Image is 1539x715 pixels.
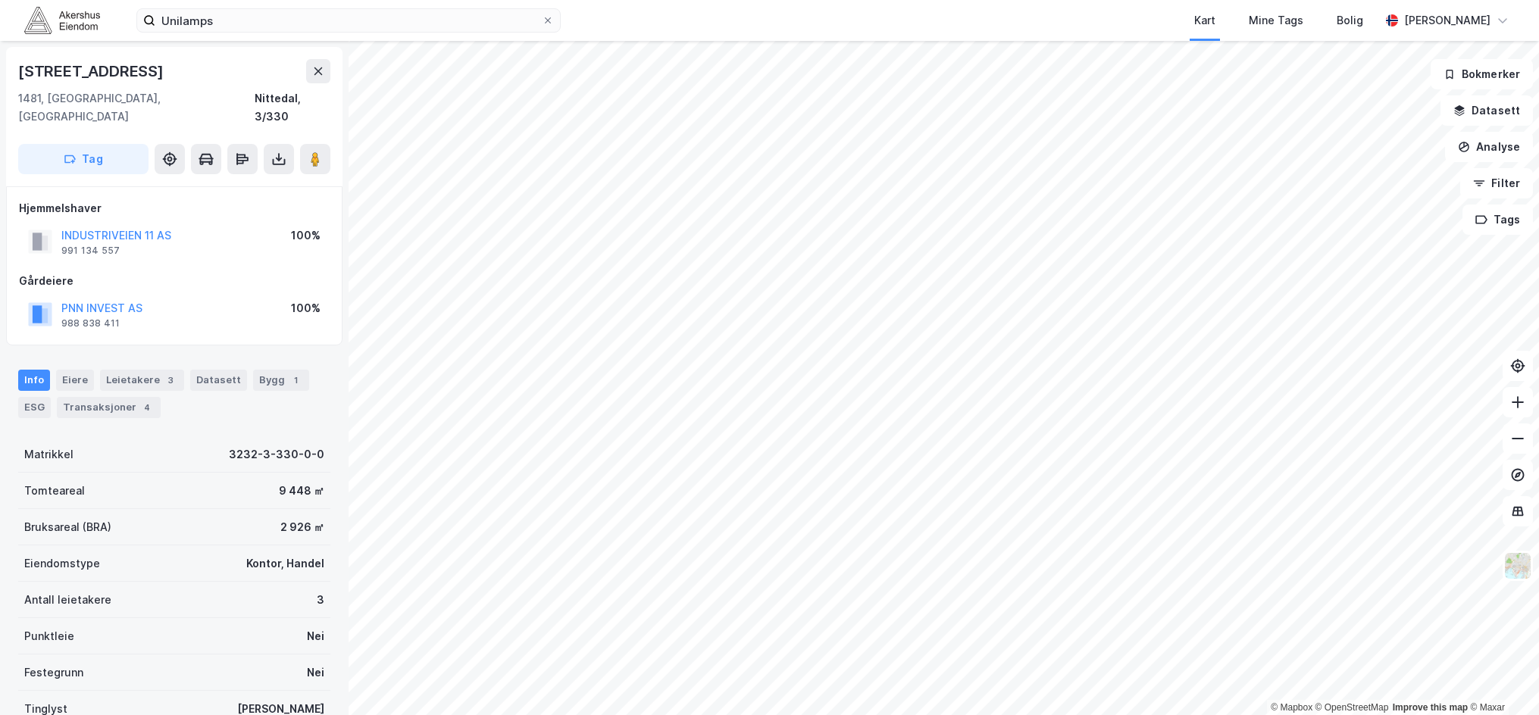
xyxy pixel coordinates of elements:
div: Bygg [253,370,309,391]
div: Info [18,370,50,391]
div: Kontor, Handel [246,554,324,573]
div: Leietakere [100,370,184,391]
img: Z [1503,551,1532,580]
button: Datasett [1440,95,1533,126]
input: Søk på adresse, matrikkel, gårdeiere, leietakere eller personer [155,9,542,32]
a: Improve this map [1393,702,1468,713]
div: 9 448 ㎡ [279,482,324,500]
div: Eiendomstype [24,554,100,573]
div: Bruksareal (BRA) [24,518,111,536]
a: Mapbox [1271,702,1312,713]
div: Hjemmelshaver [19,199,330,217]
div: Bolig [1337,11,1363,30]
div: Mine Tags [1249,11,1303,30]
button: Bokmerker [1431,59,1533,89]
div: Kart [1194,11,1215,30]
img: akershus-eiendom-logo.9091f326c980b4bce74ccdd9f866810c.svg [24,7,100,33]
div: Transaksjoner [57,397,161,418]
div: Tomteareal [24,482,85,500]
div: 1481, [GEOGRAPHIC_DATA], [GEOGRAPHIC_DATA] [18,89,255,126]
button: Tags [1462,205,1533,235]
a: OpenStreetMap [1315,702,1389,713]
button: Tag [18,144,149,174]
div: 991 134 557 [61,245,120,257]
div: 988 838 411 [61,317,120,329]
div: [PERSON_NAME] [1404,11,1491,30]
div: Festegrunn [24,663,83,682]
div: Nei [307,627,324,645]
div: 3 [163,373,178,388]
div: 4 [139,400,155,415]
div: Datasett [190,370,247,391]
div: 1 [288,373,303,388]
button: Analyse [1445,132,1533,162]
div: 100% [291,226,321,245]
div: Gårdeiere [19,272,330,290]
iframe: Chat Widget [1463,642,1539,715]
div: Antall leietakere [24,591,111,609]
div: Kontrollprogram for chat [1463,642,1539,715]
div: 2 926 ㎡ [280,518,324,536]
div: Punktleie [24,627,74,645]
div: Eiere [56,370,94,391]
div: 100% [291,299,321,317]
div: 3232-3-330-0-0 [229,445,324,464]
div: Nei [307,663,324,682]
button: Filter [1460,168,1533,198]
div: 3 [317,591,324,609]
div: ESG [18,397,51,418]
div: [STREET_ADDRESS] [18,59,167,83]
div: Matrikkel [24,445,74,464]
div: Nittedal, 3/330 [255,89,330,126]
